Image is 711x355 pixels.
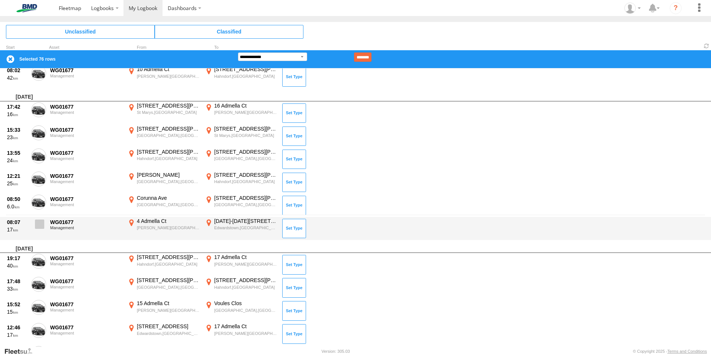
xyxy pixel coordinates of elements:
div: Corunna Ave [137,195,200,201]
button: Click to Set [282,219,306,238]
a: Terms and Conditions [667,349,707,354]
div: WG01677 [50,173,122,179]
div: [GEOGRAPHIC_DATA],[GEOGRAPHIC_DATA] [214,308,277,313]
label: Click to View Event Location [204,172,278,193]
div: St Marys,[GEOGRAPHIC_DATA] [214,133,277,138]
button: Click to Set [282,301,306,320]
button: Click to Set [282,255,306,274]
div: Chris Hannah [622,3,643,14]
div: Management [50,331,122,335]
label: Click to View Event Location [126,323,201,345]
div: [GEOGRAPHIC_DATA],[GEOGRAPHIC_DATA] [137,179,200,184]
label: Click to View Event Location [126,254,201,275]
button: Click to Set [282,173,306,192]
div: 33 [7,285,27,292]
label: Click to View Event Location [126,102,201,124]
div: 19:17 [7,255,27,262]
div: WG01677 [50,255,122,262]
div: St Marys,[GEOGRAPHIC_DATA] [137,110,200,115]
div: Management [50,285,122,289]
div: [STREET_ADDRESS][PERSON_NAME] [214,172,277,178]
div: [STREET_ADDRESS][PERSON_NAME] [214,277,277,284]
div: [DATE]-[DATE][STREET_ADDRESS] [214,218,277,224]
div: 17 [7,226,27,233]
button: Click to Set [282,324,306,343]
div: [STREET_ADDRESS][PERSON_NAME] [137,254,200,260]
div: 17 Admella Ct [214,323,277,330]
button: Click to Set [282,67,306,86]
div: 10 Admella Ct [137,66,200,73]
div: To [204,46,278,49]
label: Click to View Event Location [204,102,278,124]
label: Click to View Event Location [126,218,201,239]
div: 12:46 [7,324,27,331]
div: 13:55 [7,150,27,156]
div: Hahndorf,[GEOGRAPHIC_DATA] [137,156,200,161]
div: 6.0 [7,203,27,210]
div: [GEOGRAPHIC_DATA],[GEOGRAPHIC_DATA] [214,202,277,207]
button: Click to Set [282,278,306,297]
label: Click to View Event Location [126,195,201,216]
div: 17:42 [7,103,27,110]
div: [PERSON_NAME][GEOGRAPHIC_DATA],[GEOGRAPHIC_DATA] [214,262,277,267]
label: Click to View Event Location [204,277,278,298]
label: Click to View Event Location [204,218,278,239]
label: Clear Selection [6,55,15,64]
div: 15 [7,308,27,315]
div: [STREET_ADDRESS][PERSON_NAME] [137,125,200,132]
div: [PERSON_NAME][GEOGRAPHIC_DATA],[GEOGRAPHIC_DATA] [214,331,277,336]
label: Click to View Event Location [204,195,278,216]
label: Click to View Event Location [126,66,201,87]
div: 16 [7,111,27,118]
div: © Copyright 2025 - [633,349,707,354]
span: Click to view Unclassified Trips [6,25,155,38]
label: Click to View Event Location [126,172,201,193]
div: Management [50,226,122,230]
button: Click to Set [282,103,306,123]
div: 15:52 [7,301,27,308]
div: WG01677 [50,219,122,226]
div: [STREET_ADDRESS][PERSON_NAME] [137,102,200,109]
div: WG01677 [50,127,122,133]
div: [PERSON_NAME][GEOGRAPHIC_DATA],[GEOGRAPHIC_DATA] [137,74,200,79]
img: bmd-logo.svg [7,4,46,12]
div: [STREET_ADDRESS][PERSON_NAME] [214,148,277,155]
label: Click to View Event Location [204,323,278,345]
span: Click to view Classified Trips [155,25,303,38]
div: 15 Admella Ct [137,300,200,307]
div: WG01677 [50,278,122,285]
label: Click to View Event Location [126,300,201,322]
div: [STREET_ADDRESS] [137,323,200,330]
div: Hahndorf,[GEOGRAPHIC_DATA] [214,74,277,79]
div: Edwardstown,[GEOGRAPHIC_DATA] [137,331,200,336]
div: [PERSON_NAME][GEOGRAPHIC_DATA],[GEOGRAPHIC_DATA] [137,308,200,313]
div: Management [50,74,122,78]
div: 08:07 [7,219,27,226]
div: Hahndorf,[GEOGRAPHIC_DATA] [214,179,277,184]
div: [GEOGRAPHIC_DATA],[GEOGRAPHIC_DATA] [214,156,277,161]
div: WG01677 [50,150,122,156]
div: Edwardstown,[GEOGRAPHIC_DATA] [214,225,277,230]
div: 17 [7,332,27,338]
div: 25 [7,180,27,187]
div: [GEOGRAPHIC_DATA],[GEOGRAPHIC_DATA] [137,285,200,290]
button: Click to Set [282,196,306,215]
div: 12:21 [7,173,27,179]
div: Hahndorf,[GEOGRAPHIC_DATA] [214,285,277,290]
span: Refresh [702,42,711,49]
a: Visit our Website [4,348,38,355]
div: 16 Admella Ct [214,102,277,109]
div: Management [50,110,122,115]
div: From [126,46,201,49]
div: Click to Sort [6,46,28,49]
i: ? [670,2,682,14]
div: WG01677 [50,103,122,110]
div: 08:02 [7,67,27,74]
div: [STREET_ADDRESS][PERSON_NAME] [137,148,200,155]
div: Voules Clos [214,300,277,307]
label: Click to View Event Location [204,66,278,87]
div: Management [50,179,122,184]
label: Click to View Event Location [204,148,278,170]
div: Asset [49,46,123,49]
div: 17 Admella Ct [214,254,277,260]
